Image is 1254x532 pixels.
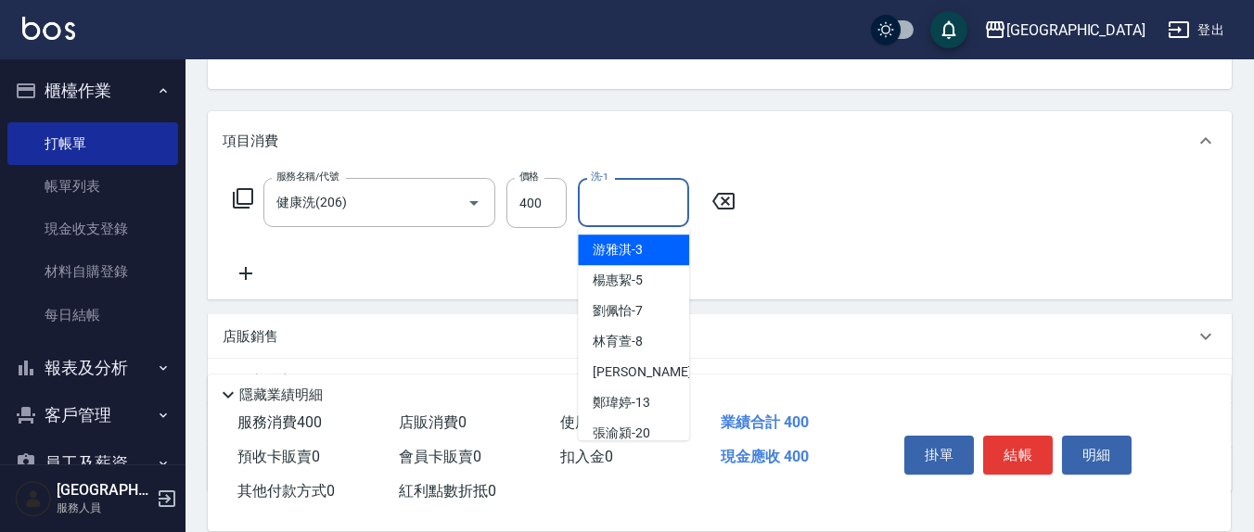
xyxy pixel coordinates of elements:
[223,132,278,151] p: 項目消費
[983,436,1053,475] button: 結帳
[237,448,320,465] span: 預收卡販賣 0
[22,17,75,40] img: Logo
[593,362,710,382] span: [PERSON_NAME] -12
[1006,19,1145,42] div: [GEOGRAPHIC_DATA]
[904,436,974,475] button: 掛單
[560,413,643,431] span: 使用預收卡 0
[7,344,178,392] button: 報表及分析
[57,500,151,516] p: 服務人員
[1160,13,1232,47] button: 登出
[15,480,52,517] img: Person
[593,393,650,412] span: 鄭瑋婷 -13
[593,301,643,321] span: 劉佩怡 -7
[7,439,178,488] button: 員工及薪資
[7,391,178,439] button: 客戶管理
[399,413,467,431] span: 店販消費 0
[399,448,481,465] span: 會員卡販賣 0
[7,250,178,293] a: 材料自購登錄
[7,67,178,115] button: 櫃檯作業
[276,170,339,184] label: 服務名稱/代號
[237,413,322,431] span: 服務消費 400
[57,481,151,500] h5: [GEOGRAPHIC_DATA]
[239,386,323,405] p: 隱藏業績明細
[223,372,292,391] p: 預收卡販賣
[721,448,809,465] span: 現金應收 400
[7,122,178,165] a: 打帳單
[208,314,1232,359] div: 店販銷售
[977,11,1153,49] button: [GEOGRAPHIC_DATA]
[399,482,496,500] span: 紅利點數折抵 0
[7,165,178,208] a: 帳單列表
[208,111,1232,171] div: 項目消費
[7,208,178,250] a: 現金收支登錄
[237,482,335,500] span: 其他付款方式 0
[721,413,809,431] span: 業績合計 400
[560,448,613,465] span: 扣入金 0
[1062,436,1132,475] button: 明細
[593,424,650,443] span: 張渝潁 -20
[223,327,278,347] p: 店販銷售
[459,188,489,218] button: Open
[519,170,539,184] label: 價格
[593,240,643,260] span: 游雅淇 -3
[930,11,967,48] button: save
[593,271,643,290] span: 楊惠絜 -5
[593,332,643,351] span: 林育萱 -8
[208,359,1232,403] div: 預收卡販賣
[591,170,608,184] label: 洗-1
[7,294,178,336] a: 每日結帳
